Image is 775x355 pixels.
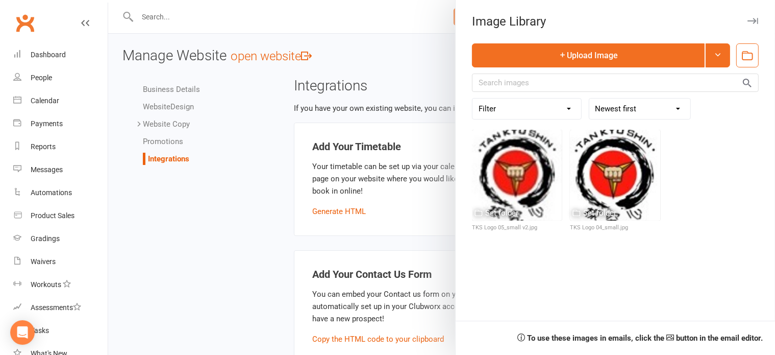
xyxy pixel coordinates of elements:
a: Dashboard [13,43,108,66]
span: button in the email editor. [676,334,763,343]
a: Tasks [13,319,108,342]
div: Messages [31,165,63,174]
div: Set folder [583,207,616,219]
a: Messages [13,158,108,181]
a: People [13,66,108,89]
div: Assessments [31,303,81,312]
div: Image Library [456,14,775,29]
div: Payments [31,120,63,128]
div: Set folder [485,207,518,219]
div: People [31,74,52,82]
a: Automations [13,181,108,204]
div: TKS Logo 05_small v2.jpg [472,223,562,232]
a: Gradings [13,227,108,250]
a: Assessments [13,296,108,319]
div: Reports [31,143,56,151]
span: To use these images in emails, click the [527,334,664,343]
a: Reports [13,135,108,158]
div: Workouts [31,280,61,289]
div: Waivers [31,257,56,266]
div: TKS Logo 04_small.jpg [570,223,660,232]
div: Open Intercom Messenger [10,320,35,345]
div: Dashboard [31,51,66,59]
div: Calendar [31,97,59,105]
div: Tasks [31,326,49,335]
img: TKS Logo 05_small v2.jpg [472,130,562,220]
a: Product Sales [13,204,108,227]
div: Automations [31,188,72,197]
a: Payments [13,112,108,135]
a: Waivers [13,250,108,273]
a: Workouts [13,273,108,296]
div: Product Sales [31,211,74,220]
input: Search images [472,74,759,92]
a: Calendar [13,89,108,112]
div: Gradings [31,234,60,243]
button: Upload Image [472,43,705,67]
img: TKS Logo 04_small.jpg [570,130,660,220]
a: Clubworx [12,10,38,36]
